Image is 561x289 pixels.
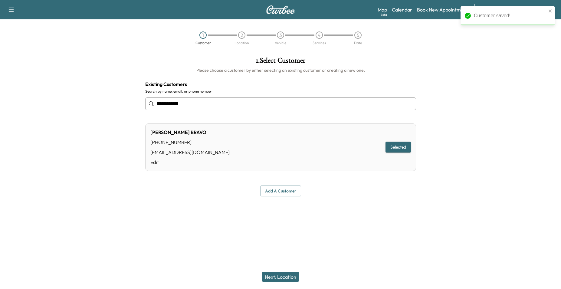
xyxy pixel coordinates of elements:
[392,6,412,13] a: Calendar
[275,41,286,45] div: Vehicle
[266,5,295,14] img: Curbee Logo
[385,142,411,153] button: Selected
[260,186,301,197] button: Add a customer
[354,31,362,39] div: 5
[262,272,299,282] button: Next: Location
[150,149,230,156] div: [EMAIL_ADDRESS][DOMAIN_NAME]
[195,41,211,45] div: Customer
[150,159,230,166] a: Edit
[474,12,546,19] div: Customer saved!
[354,41,362,45] div: Date
[199,31,207,39] div: 1
[145,89,416,94] label: Search by name, email, or phone number
[145,57,416,67] h1: 1 . Select Customer
[313,41,326,45] div: Services
[150,139,230,146] div: [PHONE_NUMBER]
[381,12,387,17] div: Beta
[378,6,387,13] a: MapBeta
[150,129,230,136] div: [PERSON_NAME] BRAVO
[277,31,284,39] div: 3
[235,41,249,45] div: Location
[238,31,245,39] div: 2
[145,67,416,73] h6: Please choose a customer by either selecting an existing customer or creating a new one.
[316,31,323,39] div: 4
[145,80,416,88] h4: Existing Customers
[417,6,468,13] a: Book New Appointment
[548,8,553,13] button: close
